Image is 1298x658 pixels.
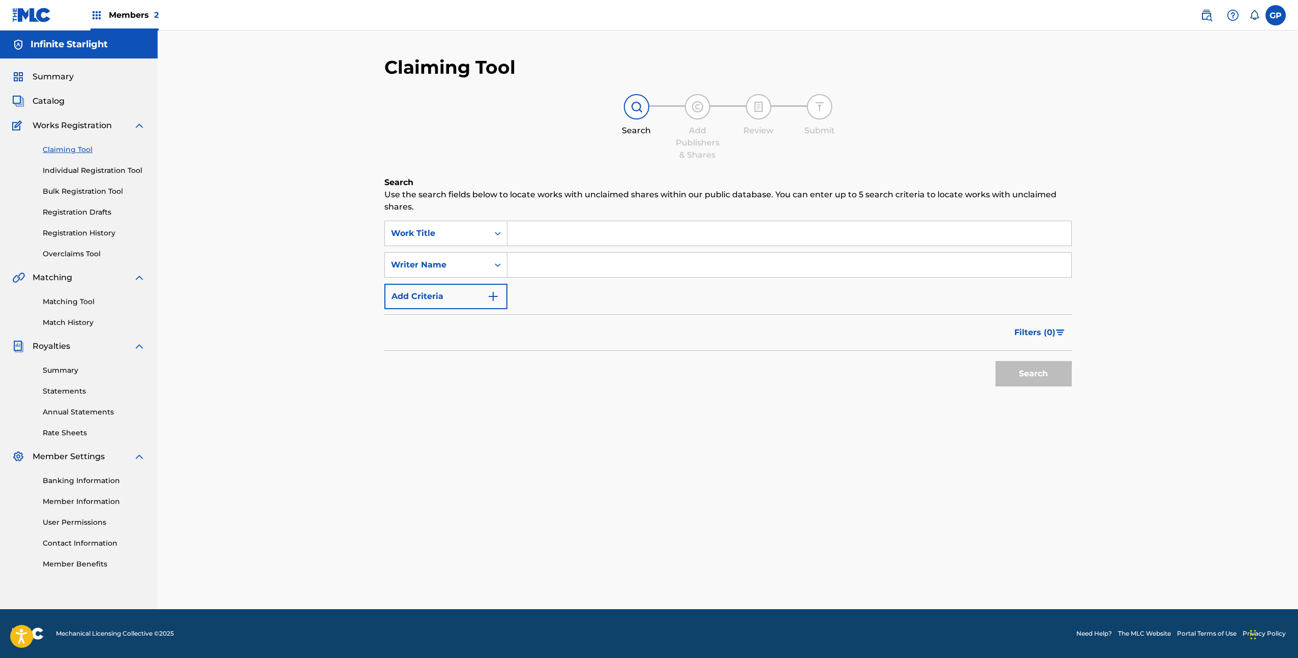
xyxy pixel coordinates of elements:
div: User Menu [1265,5,1286,25]
img: expand [133,272,145,284]
img: filter [1056,330,1065,336]
a: Rate Sheets [43,428,145,438]
img: Summary [12,71,24,83]
a: Member Information [43,496,145,507]
div: Add Publishers & Shares [672,125,723,161]
span: Matching [33,272,72,284]
a: User Permissions [43,517,145,528]
img: Accounts [12,39,24,51]
img: expand [133,451,145,463]
img: help [1227,9,1239,21]
img: 9d2ae6d4665cec9f34b9.svg [487,290,499,303]
span: Filters ( 0 ) [1014,326,1055,339]
button: Filters (0) [1008,320,1072,345]
img: Matching [12,272,25,284]
a: Individual Registration Tool [43,165,145,176]
a: SummarySummary [12,71,74,83]
a: CatalogCatalog [12,95,65,107]
a: Registration Drafts [43,207,145,218]
img: MLC Logo [12,8,51,22]
div: Notifications [1249,10,1259,20]
img: Member Settings [12,451,24,463]
a: Public Search [1196,5,1217,25]
a: Statements [43,386,145,397]
img: step indicator icon for Search [630,101,643,113]
a: Bulk Registration Tool [43,186,145,197]
form: Search Form [384,221,1072,392]
div: Help [1223,5,1243,25]
img: Works Registration [12,119,25,132]
a: Annual Statements [43,407,145,417]
div: Work Title [391,227,482,240]
a: Matching Tool [43,296,145,307]
a: Claiming Tool [43,144,145,155]
a: Banking Information [43,475,145,486]
iframe: Chat Widget [1247,609,1298,658]
img: step indicator icon for Review [752,101,765,113]
span: 2 [154,10,159,20]
img: logo [12,627,44,640]
span: Catalog [33,95,65,107]
img: Catalog [12,95,24,107]
span: Summary [33,71,74,83]
img: Top Rightsholders [90,9,103,21]
span: Member Settings [33,451,105,463]
img: expand [133,340,145,352]
a: Registration History [43,228,145,238]
div: Review [733,125,784,137]
div: Submit [794,125,845,137]
a: Match History [43,317,145,328]
span: Members [109,9,159,21]
div: Drag [1250,619,1256,650]
img: step indicator icon for Add Publishers & Shares [691,101,704,113]
span: Works Registration [33,119,112,132]
div: Search [611,125,662,137]
h2: Claiming Tool [384,56,516,79]
h6: Search [384,176,1072,189]
a: Summary [43,365,145,376]
a: Need Help? [1076,629,1112,638]
a: Contact Information [43,538,145,549]
div: Writer Name [391,259,482,271]
h5: Infinite Starlight [31,39,108,50]
p: Use the search fields below to locate works with unclaimed shares within our public database. You... [384,189,1072,213]
img: Royalties [12,340,24,352]
a: Member Benefits [43,559,145,570]
button: Add Criteria [384,284,507,309]
iframe: Resource Center [1270,461,1298,543]
a: Privacy Policy [1243,629,1286,638]
a: Overclaims Tool [43,249,145,259]
img: expand [133,119,145,132]
span: Mechanical Licensing Collective © 2025 [56,629,174,638]
img: search [1200,9,1213,21]
a: The MLC Website [1118,629,1171,638]
span: Royalties [33,340,70,352]
img: step indicator icon for Submit [813,101,826,113]
a: Portal Terms of Use [1177,629,1236,638]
